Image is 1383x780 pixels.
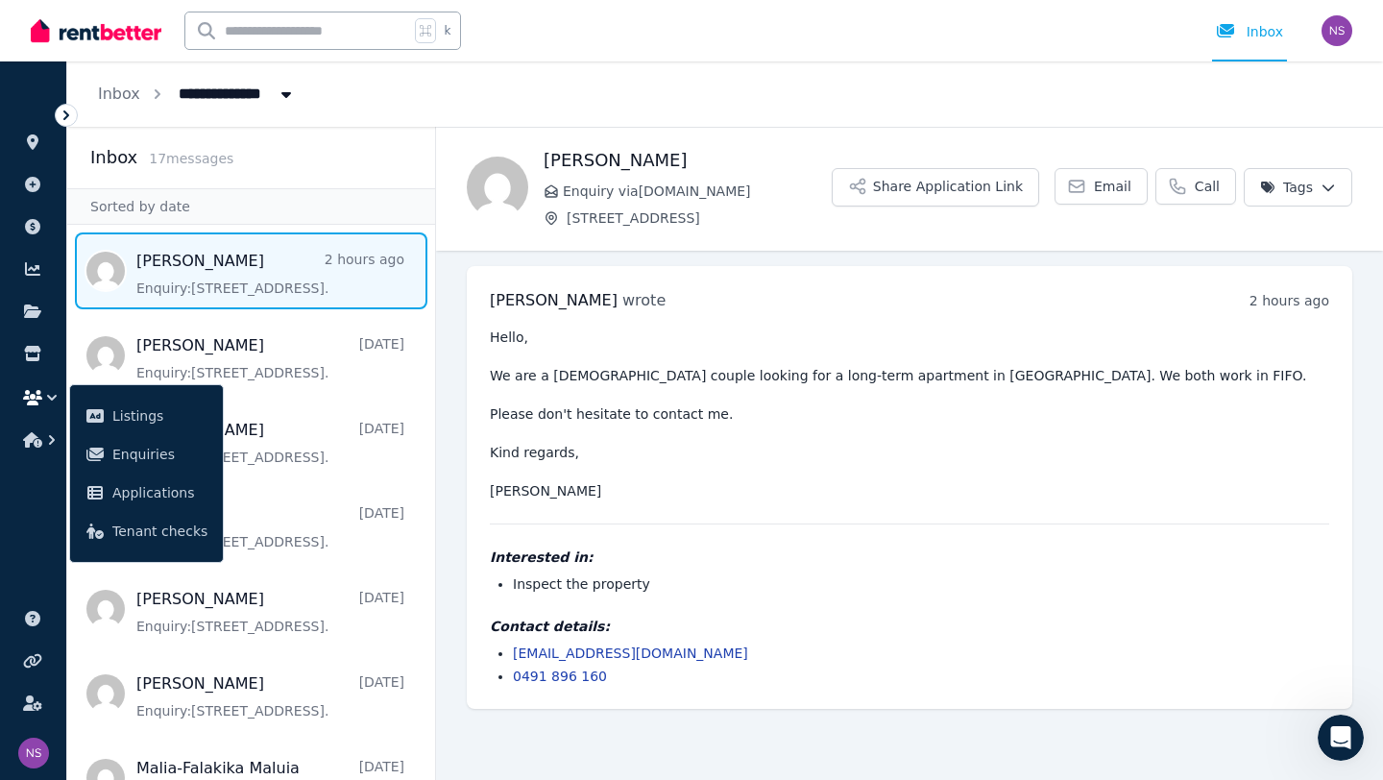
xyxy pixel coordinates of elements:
span: Email [1094,177,1131,196]
a: Email [1055,168,1148,205]
pre: Hello, We are a [DEMOGRAPHIC_DATA] couple looking for a long-term apartment in [GEOGRAPHIC_DATA].... [490,328,1329,500]
span: Tags [1260,178,1313,197]
h2: Inbox [90,144,137,171]
a: Tenant checks [78,512,215,550]
a: 0491 896 160 [513,669,607,684]
nav: Breadcrumb [67,61,327,127]
img: Théo BREBION [467,157,528,218]
span: [STREET_ADDRESS] [567,208,832,228]
a: [EMAIL_ADDRESS][DOMAIN_NAME] [513,646,748,661]
span: [PERSON_NAME] [490,291,618,309]
p: How can we help? [38,169,346,202]
iframe: Intercom live chat [1318,715,1364,761]
button: Messages [128,599,255,676]
img: Profile image for Dan [188,31,227,69]
h4: Interested in: [490,548,1329,567]
div: Creating and Managing Your Ad [39,478,322,499]
div: Send us a messageWe'll be back online [DATE] [19,227,365,300]
div: Rental Payments - How They Work [28,364,356,400]
a: [PERSON_NAME][DATE]Enquiry:[STREET_ADDRESS]. [136,588,404,636]
a: Inbox [98,85,140,103]
div: Creating and Managing Your Ad [28,471,356,506]
a: [PERSON_NAME]2 hours agoEnquiry:[STREET_ADDRESS]. [136,250,404,298]
a: Listings [78,397,215,435]
span: Call [1195,177,1220,196]
span: 17 message s [149,151,233,166]
span: Tenant checks [112,520,207,543]
time: 2 hours ago [1250,293,1329,308]
span: Search for help [39,328,156,348]
h4: Contact details: [490,617,1329,636]
div: Close [330,31,365,65]
a: Applications [78,474,215,512]
a: Winnie[DATE]Enquiry:[STREET_ADDRESS]. [136,503,404,551]
div: Send us a message [39,243,321,263]
a: Enquiries [78,435,215,474]
span: Enquiry via [DOMAIN_NAME] [563,182,832,201]
button: Share Application Link [832,168,1039,207]
span: Listings [112,404,207,427]
a: [PERSON_NAME][DATE]Enquiry:[STREET_ADDRESS]. [136,672,404,720]
img: Neil Shams [18,738,49,768]
img: logo [38,39,150,64]
img: Profile image for Rochelle [261,31,300,69]
img: Profile image for Jeremy [225,31,263,69]
li: Inspect the property [513,574,1329,594]
span: Applications [112,481,207,504]
div: Rental Payments - How They Work [39,372,322,392]
div: Sorted by date [67,188,435,225]
div: Lease Agreement [39,443,322,463]
span: Home [42,647,85,661]
h1: [PERSON_NAME] [544,147,832,174]
p: Hi [PERSON_NAME] [38,136,346,169]
a: Call [1155,168,1236,205]
span: Enquiries [112,443,207,466]
button: Search for help [28,318,356,356]
a: [PERSON_NAME][DATE]Enquiry:[STREET_ADDRESS]. [136,419,404,467]
span: Help [304,647,335,661]
span: wrote [622,291,666,309]
div: Inbox [1216,22,1283,41]
img: Neil Shams [1322,15,1352,46]
span: k [444,23,450,38]
div: Lease Agreement [28,435,356,471]
a: [PERSON_NAME][DATE]Enquiry:[STREET_ADDRESS]. [136,334,404,382]
div: We'll be back online [DATE] [39,263,321,283]
div: How much does it cost? [39,407,322,427]
div: How much does it cost? [28,400,356,435]
span: Messages [159,647,226,661]
button: Help [256,599,384,676]
button: Tags [1244,168,1352,207]
img: RentBetter [31,16,161,45]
